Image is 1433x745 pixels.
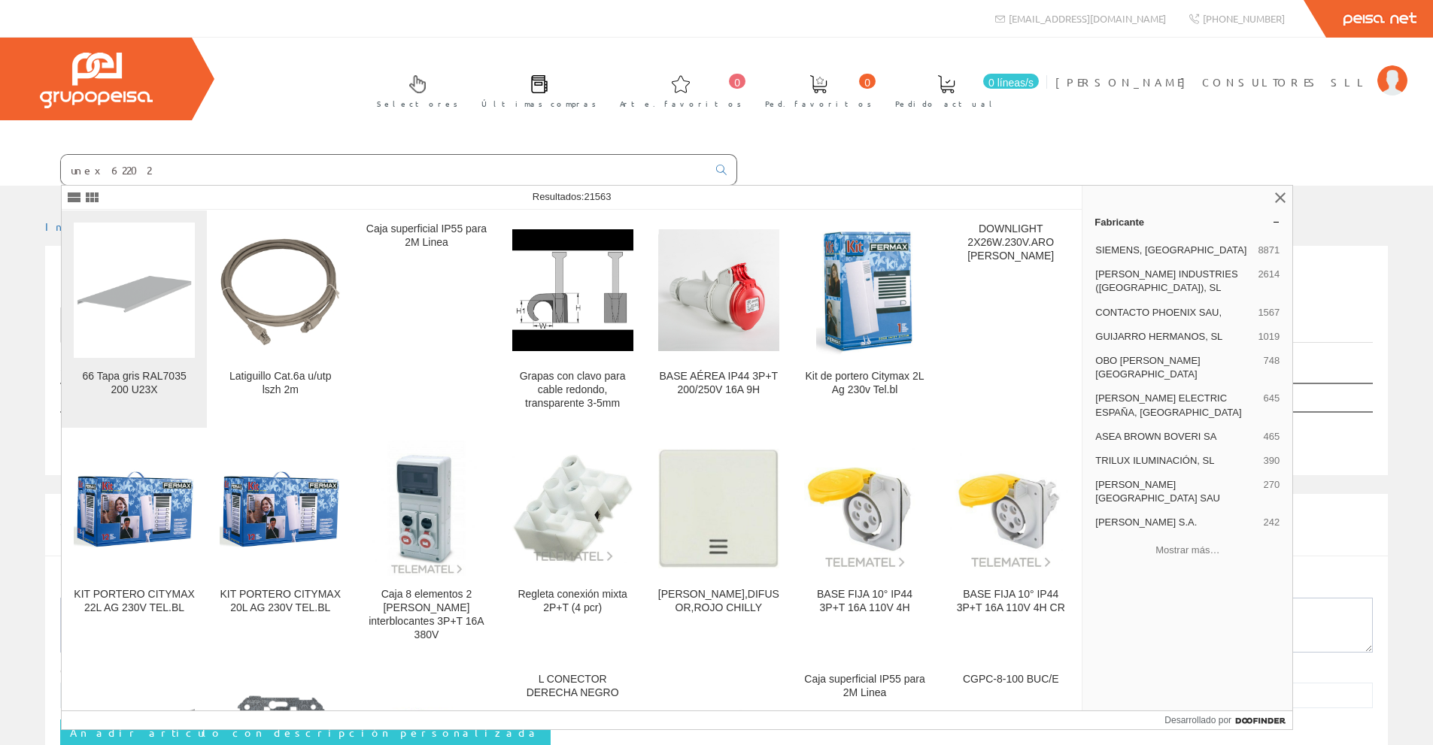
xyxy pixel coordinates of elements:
a: Inicio [45,220,109,233]
font: 0 líneas/s [988,77,1034,89]
font: 2614 [1258,268,1280,280]
img: Kit de portero Citymax 2L Ag 230v Tel.bl [816,223,913,358]
font: BASE FIJA 10° IP44 3P+T 16A 110V 4H CR [957,588,1065,613]
font: 465 [1264,431,1280,442]
a: BASE FIJA 10° IP44 3P+T 16A 110V 4H CR BASE FIJA 10° IP44 3P+T 16A 110V 4H CR [938,429,1083,659]
font: [PERSON_NAME] CONSULTORES SLL [1055,75,1370,89]
font: Kit de portero Citymax 2L Ag 230v Tel.bl [806,370,924,395]
a: Latiguillo Cat.6a u/utp lszh 2m Latiguillo Cat.6a u/utp lszh 2m [208,210,353,428]
a: BASE AÉREA IP44 3P+T 200/250V 16A 9H BASE AÉREA IP44 3P+T 200/250V 16A 9H [646,210,791,428]
font: Desarrollado por [1164,715,1231,725]
input: Añadir artículo con descripción personalizada [60,719,551,745]
font: L CONECTOR DERECHA NEGRO [527,673,619,698]
a: [PERSON_NAME] CONSULTORES SLL [1055,62,1407,77]
font: Caja superficial IP55 para 2M Linea [366,223,487,248]
font: BASE AÉREA IP44 3P+T 200/250V 16A 9H [660,370,779,395]
a: Kit de portero Citymax 2L Ag 230v Tel.bl Kit de portero Citymax 2L Ag 230v Tel.bl [792,210,937,428]
font: [PERSON_NAME],DIFUSOR,ROJO CHILLY [658,588,779,613]
font: OBO [PERSON_NAME][GEOGRAPHIC_DATA] [1095,355,1200,380]
font: DOWNLIGHT 2X26W.230V.ARO [PERSON_NAME] [967,223,1054,262]
img: MIRO,TECLA,DIFUSOR,ROJO CHILLY [658,449,779,569]
font: Resultados: [533,191,584,202]
font: 62202 unex [60,268,200,300]
font: BASE FIJA 10° IP44 3P+T 16A 110V 4H [817,588,912,613]
font: 8871 [1258,244,1280,256]
font: 645 [1264,392,1280,404]
font: CGPC-8-100 BUC/E [963,673,1059,685]
a: Fabricante [1082,210,1292,234]
font: [PHONE_NUMBER] [1203,12,1285,25]
a: 66 Tapa gris RAL7035 200 U23X 66 Tapa gris RAL7035 200 U23X [62,210,207,428]
input: Buscar ... [61,155,707,185]
font: KIT PORTERO CITYMAX 22L AG 230V TEL.BL [74,588,195,613]
a: KIT PORTERO CITYMAX 22L AG 230V TEL.BL KIT PORTERO CITYMAX 22L AG 230V TEL.BL [62,429,207,659]
font: TRILUX ILUMINACIÓN, SL [1095,455,1214,466]
font: 1019 [1258,331,1280,342]
a: KIT PORTERO CITYMAX 20L AG 230V TEL.BL KIT PORTERO CITYMAX 20L AG 230V TEL.BL [208,429,353,659]
font: [PERSON_NAME] INDUSTRIES ([GEOGRAPHIC_DATA]), SL [1095,268,1237,293]
font: GUIJARRO HERMANOS, SL [1095,331,1222,342]
a: Regleta conexión mixta 2P+T (4 pcr) Regleta conexión mixta 2P+T (4 pcr) [500,429,645,659]
a: DOWNLIGHT 2X26W.230V.ARO [PERSON_NAME] [938,210,1083,428]
font: 0 [864,77,870,89]
font: Si no ha encontrado algún artículo en nuestro catálogo, introduzca aquí la cantidad y la descripc... [60,510,1274,547]
font: Arte. favoritos [620,98,742,109]
a: Caja superficial IP55 para 2M Linea [354,210,499,428]
font: 0 [734,77,740,89]
font: Descripción personalizada [60,579,327,592]
font: Caja 8 elementos 2 [PERSON_NAME] interblocantes 3P+T 16A 380V [369,588,484,641]
img: Grupo Peisa [40,53,153,108]
font: [PERSON_NAME] ELECTRIC ESPAÑA, [GEOGRAPHIC_DATA] [1095,392,1241,417]
font: [EMAIL_ADDRESS][DOMAIN_NAME] [1009,12,1166,25]
font: 1567 [1258,307,1280,318]
font: Cantidad [60,664,140,677]
a: Listado de artículos [60,307,290,343]
a: Grapas con clavo para cable redondo, transparente 3-5mm Grapas con clavo para cable redondo, tran... [500,210,645,428]
img: BASE FIJA 10° IP44 3P+T 16A 110V 4H [804,448,925,569]
font: Pedido actual [895,98,997,109]
a: Últimas compras [466,62,604,117]
a: Caja 8 elementos 2 tomas interblocantes 3P+T 16A 380V Caja 8 elementos 2 [PERSON_NAME] interbloca... [354,429,499,659]
img: 66 Tapa gris RAL7035 200 U23X [74,229,195,350]
font: Selectores [377,98,458,109]
font: CONTACTO PHOENIX SAU, [1095,307,1222,318]
font: 390 [1264,455,1280,466]
font: Mostrar más… [1155,544,1219,555]
img: KIT PORTERO CITYMAX 20L AG 230V TEL.BL [220,468,341,550]
font: ASEA BROWN BOVERI SA [1095,431,1216,442]
font: 270 [1264,479,1280,490]
img: Regleta conexión mixta 2P+T (4 pcr) [512,454,633,563]
img: BASE AÉREA IP44 3P+T 200/250V 16A 9H [658,229,779,350]
font: Últimas compras [481,98,597,109]
font: Ped. favoritos [765,98,872,109]
a: BASE FIJA 10° IP44 3P+T 16A 110V 4H BASE FIJA 10° IP44 3P+T 16A 110V 4H [792,429,937,659]
a: Desarrollado por [1164,711,1292,729]
img: Caja 8 elementos 2 tomas interblocantes 3P+T 16A 380V [372,441,481,576]
font: Caja superficial IP55 para 2M Linea [804,673,924,698]
font: Fabricante [1094,217,1144,228]
img: Latiguillo Cat.6a u/utp lszh 2m [220,229,341,350]
img: KIT PORTERO CITYMAX 22L AG 230V TEL.BL [74,468,195,550]
font: 748 [1264,355,1280,366]
button: Mostrar más… [1088,537,1286,562]
img: BASE FIJA 10° IP44 3P+T 16A 110V 4H CR [950,448,1071,569]
font: Mostrar [60,359,132,372]
font: Latiguillo Cat.6a u/utp lszh 2m [229,370,331,395]
a: MIRO,TECLA,DIFUSOR,ROJO CHILLY [PERSON_NAME],DIFUSOR,ROJO CHILLY [646,429,791,659]
font: 66 Tapa gris RAL7035 200 U23X [82,370,186,395]
img: Grapas con clavo para cable redondo, transparente 3-5mm [512,229,633,350]
font: KIT PORTERO CITYMAX 20L AG 230V TEL.BL [220,588,342,613]
font: Grapas con clavo para cable redondo, transparente 3-5mm [520,370,626,409]
font: [PERSON_NAME] S.A. [1095,516,1197,528]
font: [PERSON_NAME] [GEOGRAPHIC_DATA] SAU [1095,479,1220,504]
a: Selectores [362,62,466,117]
font: 21563 [584,191,611,202]
font: 242 [1264,516,1280,528]
font: SIEMENS, [GEOGRAPHIC_DATA] [1095,244,1246,256]
font: Regleta conexión mixta 2P+T (4 pcr) [518,588,627,613]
